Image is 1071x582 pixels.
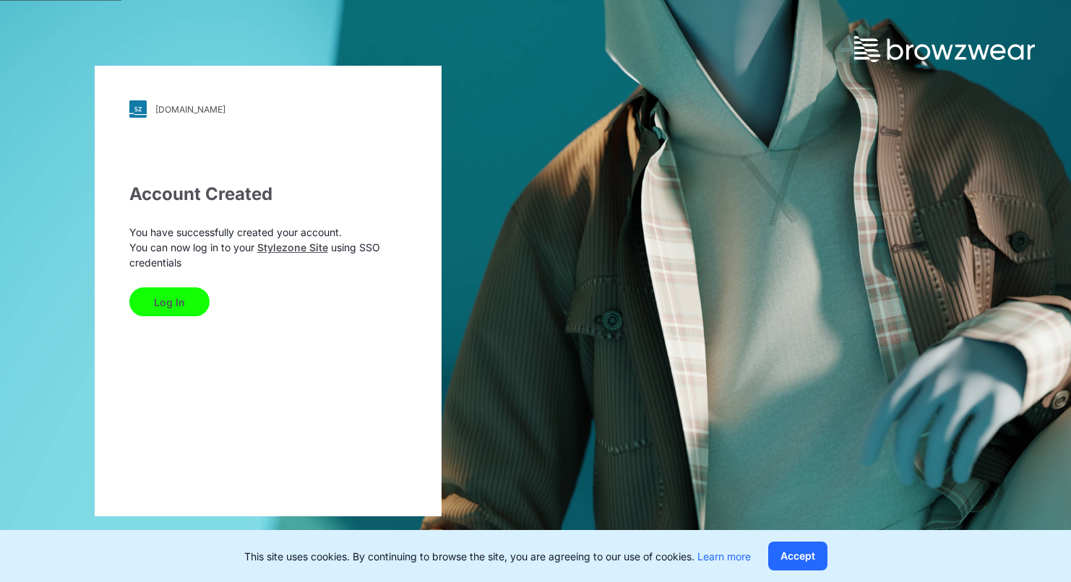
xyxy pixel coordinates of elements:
[257,241,328,253] a: Stylezone Site
[768,542,827,570] button: Accept
[129,181,407,207] div: Account Created
[129,100,147,118] img: svg+xml;base64,PHN2ZyB3aWR0aD0iMjgiIGhlaWdodD0iMjgiIHZpZXdCb3g9IjAgMCAyOCAyOCIgZmlsbD0ibm9uZSIgeG...
[854,36,1035,62] img: browzwear-logo.73288ffb.svg
[129,240,407,270] p: You can now log in to your using SSO credentials
[129,225,407,240] p: You have successfully created your account.
[129,100,407,118] a: [DOMAIN_NAME]
[244,549,751,564] p: This site uses cookies. By continuing to browse the site, you are agreeing to our use of cookies.
[697,550,751,563] a: Learn more
[155,104,225,115] div: [DOMAIN_NAME]
[129,287,210,316] button: Log In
